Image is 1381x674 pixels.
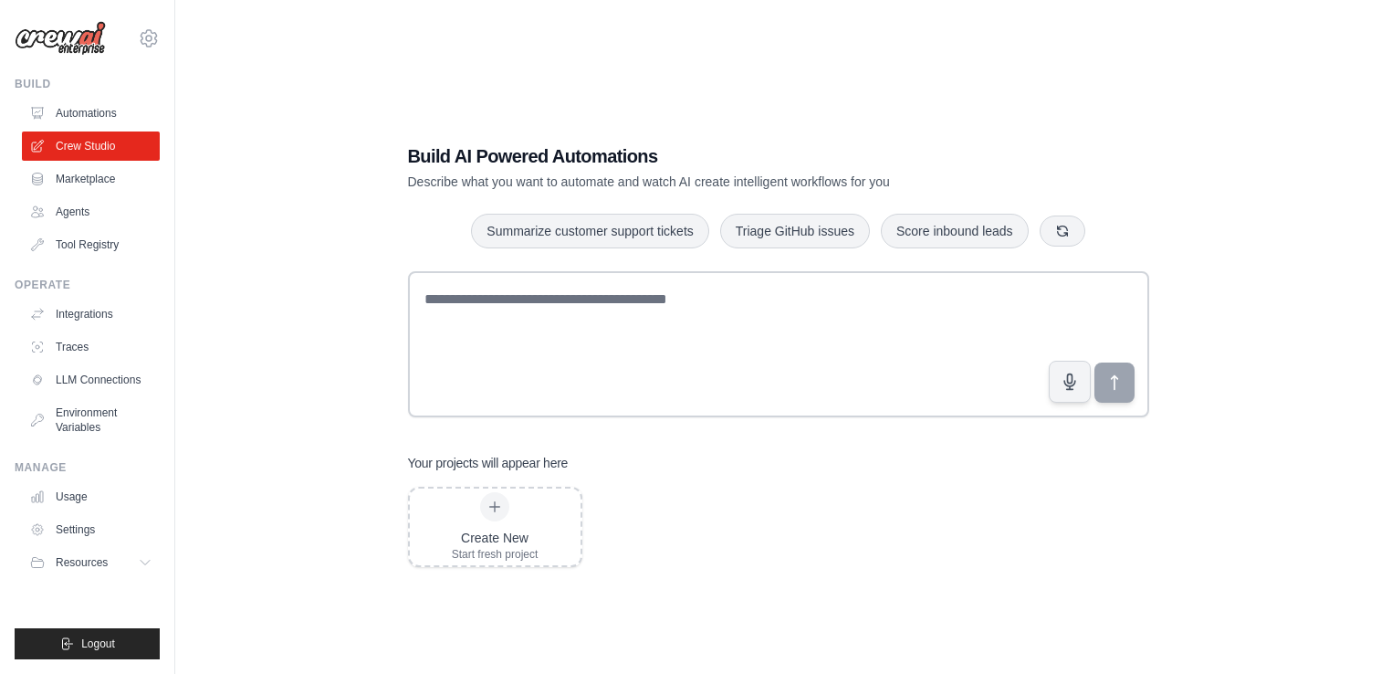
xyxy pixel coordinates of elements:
[22,482,160,511] a: Usage
[22,300,160,329] a: Integrations
[452,529,539,547] div: Create New
[1049,361,1091,403] button: Click to speak your automation idea
[56,555,108,570] span: Resources
[1040,216,1085,247] button: Get new suggestions
[471,214,708,248] button: Summarize customer support tickets
[22,99,160,128] a: Automations
[22,398,160,442] a: Environment Variables
[881,214,1029,248] button: Score inbound leads
[22,164,160,194] a: Marketplace
[15,77,160,91] div: Build
[720,214,870,248] button: Triage GitHub issues
[22,365,160,395] a: LLM Connections
[22,332,160,362] a: Traces
[22,515,160,544] a: Settings
[22,230,160,259] a: Tool Registry
[15,21,106,56] img: Logo
[408,454,569,472] h3: Your projects will appear here
[15,460,160,475] div: Manage
[408,173,1021,191] p: Describe what you want to automate and watch AI create intelligent workflows for you
[22,132,160,161] a: Crew Studio
[81,637,115,651] span: Logout
[22,197,160,226] a: Agents
[408,143,1021,169] h1: Build AI Powered Automations
[22,548,160,577] button: Resources
[15,628,160,659] button: Logout
[15,278,160,292] div: Operate
[452,547,539,562] div: Start fresh project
